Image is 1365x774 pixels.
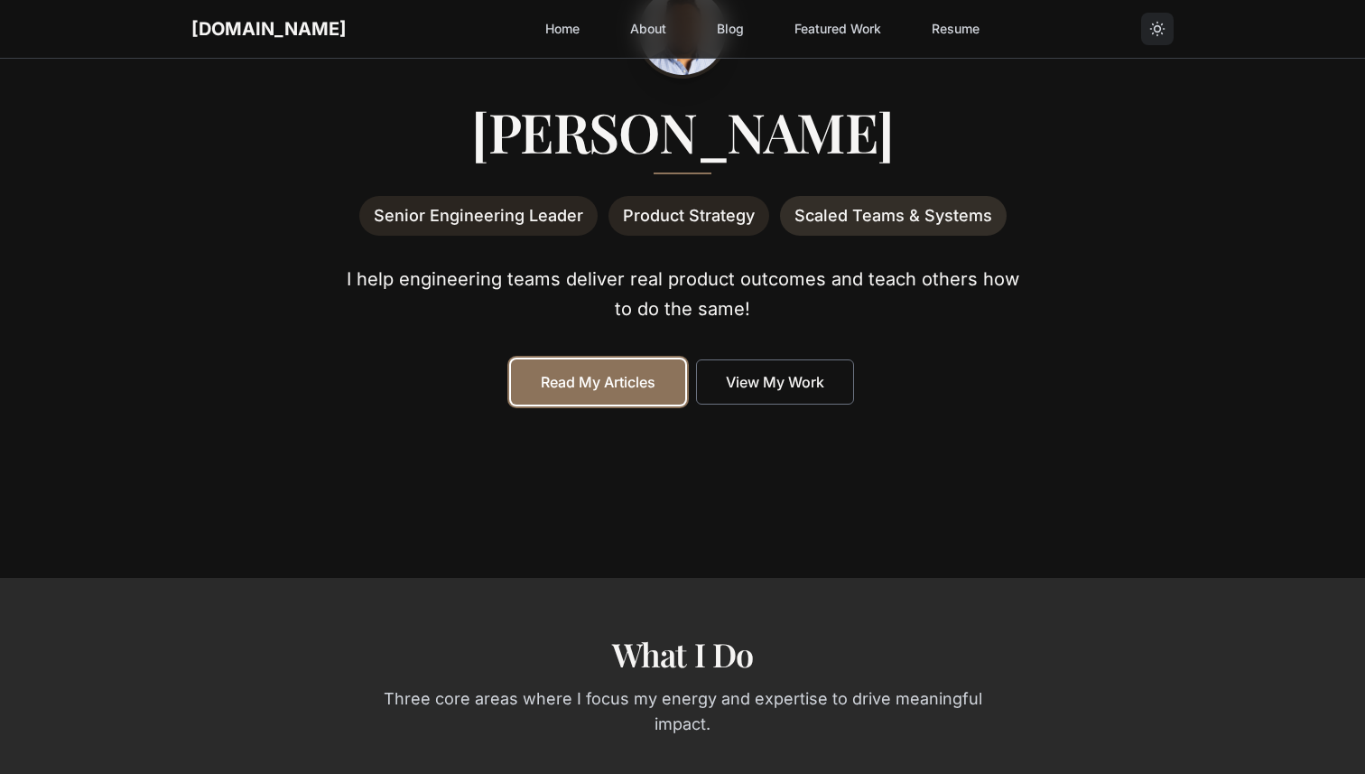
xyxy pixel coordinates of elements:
[706,13,755,45] a: Blog
[191,104,1174,158] h1: [PERSON_NAME]
[608,196,769,236] span: Product Strategy
[336,265,1029,323] p: I help engineering teams deliver real product outcomes and teach others how to do the same!
[780,196,1007,236] span: Scaled Teams & Systems
[191,636,1174,672] h2: What I Do
[379,686,986,737] p: Three core areas where I focus my energy and expertise to drive meaningful impact.
[191,18,347,40] a: [DOMAIN_NAME]
[696,359,854,405] a: View my talks, publications, and professional work
[619,13,677,45] a: About
[1141,13,1174,45] button: Toggle theme
[359,196,598,236] span: Senior Engineering Leader
[784,13,892,45] a: Featured Work
[534,13,590,45] a: Home
[511,359,685,405] a: Read my articles about engineering leadership and product strategy
[921,13,990,45] a: Resume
